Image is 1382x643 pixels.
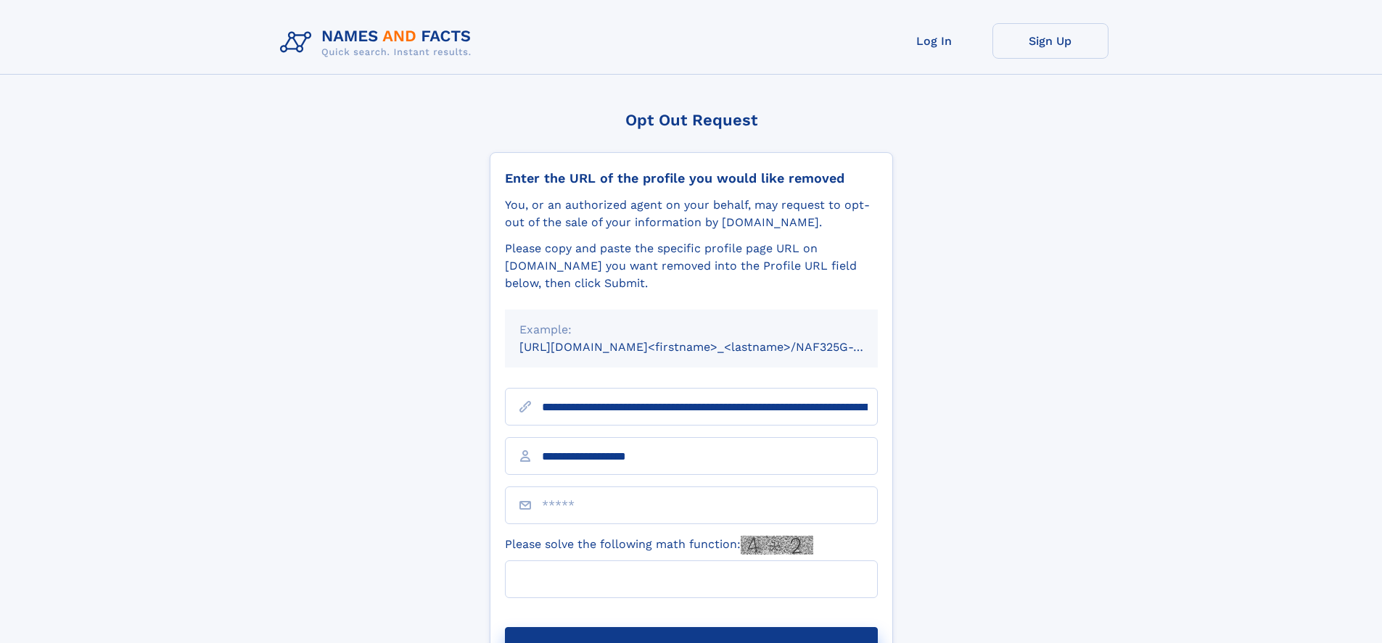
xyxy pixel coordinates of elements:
[274,23,483,62] img: Logo Names and Facts
[992,23,1109,59] a: Sign Up
[505,536,813,555] label: Please solve the following math function:
[505,196,878,231] div: You, or an authorized agent on your behalf, may request to opt-out of the sale of your informatio...
[876,23,992,59] a: Log In
[519,321,863,339] div: Example:
[505,240,878,292] div: Please copy and paste the specific profile page URL on [DOMAIN_NAME] you want removed into the Pr...
[519,340,905,354] small: [URL][DOMAIN_NAME]<firstname>_<lastname>/NAF325G-xxxxxxxx
[505,170,878,186] div: Enter the URL of the profile you would like removed
[490,111,893,129] div: Opt Out Request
